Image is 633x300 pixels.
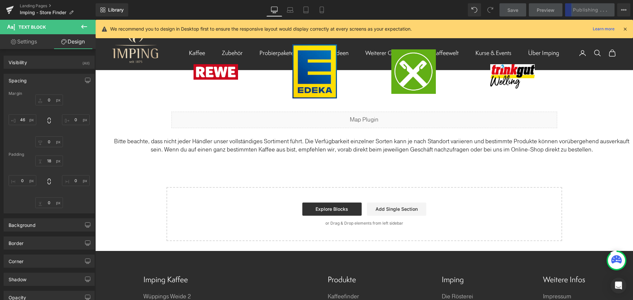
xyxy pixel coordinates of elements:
[9,273,26,282] div: Shadow
[9,152,90,157] div: Padding
[82,201,456,206] p: or Drag & Drop elements from left sidebar
[282,3,298,16] a: Laptop
[9,219,36,228] div: Background
[617,3,630,16] button: More
[347,273,378,281] a: Die Rösterei
[76,3,462,12] p: Ob für den schnellen Einkauf zwischendurch oder als Tipp für Freunde und Familie – entdecke, wo I...
[207,183,266,196] a: Explore Blocks
[20,3,96,9] a: Landing Pages
[62,114,90,125] input: 0
[62,175,90,186] input: 0
[9,114,36,125] input: 0
[448,254,490,266] p: Weitere Infos
[484,3,497,16] button: Redo
[537,7,555,14] span: Preview
[9,91,90,96] div: Margin
[9,74,27,83] div: Spacing
[35,155,63,166] input: 0
[9,56,27,65] div: Visibility
[232,254,287,266] p: Produkte
[232,273,264,281] a: Kaffeefinder
[18,24,46,30] span: Text Block
[9,255,23,264] div: Corner
[9,237,23,246] div: Border
[266,3,282,16] a: Desktop
[15,118,538,134] p: Bitte beachte, dass nicht jeder Händler unser vollständiges Sortiment führt. Die Verfügbarkeit ei...
[35,136,63,147] input: 0
[507,7,518,14] span: Save
[9,175,36,186] input: 0
[529,3,562,16] a: Preview
[20,10,66,15] span: Imping - Store Finder
[48,254,173,266] p: Imping Kaffee
[448,273,476,281] a: Impressum
[611,278,626,293] div: Open Intercom Messenger
[96,3,128,16] a: New Library
[108,7,124,13] span: Library
[298,3,314,16] a: Tablet
[82,56,90,67] div: (All)
[35,197,63,208] input: 0
[110,25,412,33] p: We recommend you to design in Desktop first to ensure the responsive layout would display correct...
[48,273,173,298] p: Wüppings Weide 2 46395 Bocholt [GEOGRAPHIC_DATA]
[35,95,63,105] input: 0
[272,183,331,196] a: Add Single Section
[314,3,330,16] a: Mobile
[468,3,481,16] button: Undo
[347,254,388,266] p: Imping
[49,34,97,49] a: Design
[590,25,617,33] a: Learn more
